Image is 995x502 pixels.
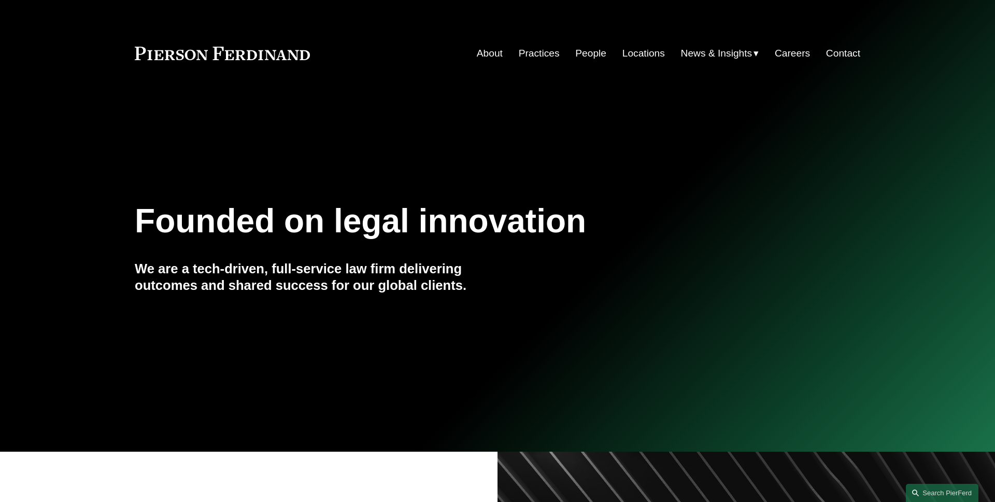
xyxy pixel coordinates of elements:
a: Locations [622,44,665,63]
a: About [477,44,503,63]
a: Careers [775,44,810,63]
h4: We are a tech-driven, full-service law firm delivering outcomes and shared success for our global... [135,260,497,294]
a: folder dropdown [681,44,759,63]
span: News & Insights [681,45,752,63]
a: Practices [519,44,560,63]
h1: Founded on legal innovation [135,202,740,240]
a: Contact [826,44,860,63]
a: Search this site [906,484,978,502]
a: People [575,44,606,63]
